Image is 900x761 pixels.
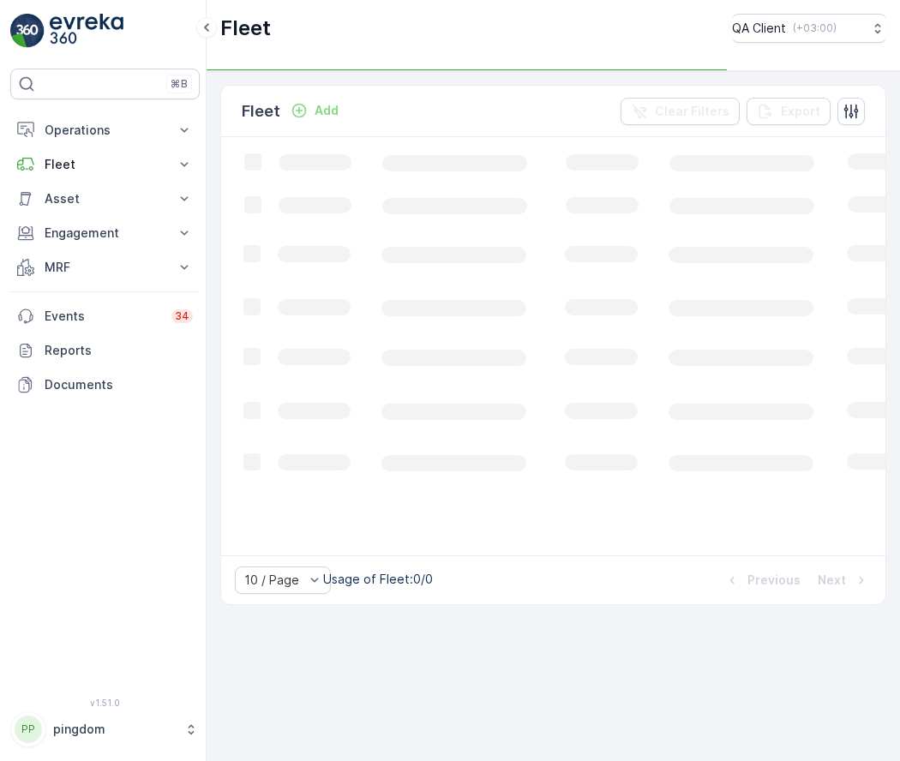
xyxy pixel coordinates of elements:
[45,342,193,359] p: Reports
[45,376,193,393] p: Documents
[10,113,200,147] button: Operations
[747,572,801,589] p: Previous
[10,698,200,708] span: v 1.51.0
[284,100,345,121] button: Add
[175,309,189,323] p: 34
[10,250,200,285] button: MRF
[45,308,161,325] p: Events
[10,711,200,747] button: PPpingdom
[621,98,740,125] button: Clear Filters
[220,15,271,42] p: Fleet
[10,333,200,368] a: Reports
[15,716,42,743] div: PP
[45,156,165,173] p: Fleet
[793,21,837,35] p: ( +03:00 )
[10,368,200,402] a: Documents
[732,20,786,37] p: QA Client
[315,102,339,119] p: Add
[722,570,802,590] button: Previous
[323,571,433,588] p: Usage of Fleet : 0/0
[818,572,846,589] p: Next
[10,147,200,182] button: Fleet
[10,216,200,250] button: Engagement
[747,98,831,125] button: Export
[10,299,200,333] a: Events34
[45,259,165,276] p: MRF
[10,14,45,48] img: logo
[242,99,280,123] p: Fleet
[50,14,123,48] img: logo_light-DOdMpM7g.png
[655,103,729,120] p: Clear Filters
[53,721,176,738] p: pingdom
[816,570,872,590] button: Next
[732,14,886,43] button: QA Client(+03:00)
[171,77,188,91] p: ⌘B
[45,225,165,242] p: Engagement
[781,103,820,120] p: Export
[45,190,165,207] p: Asset
[10,182,200,216] button: Asset
[45,122,165,139] p: Operations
